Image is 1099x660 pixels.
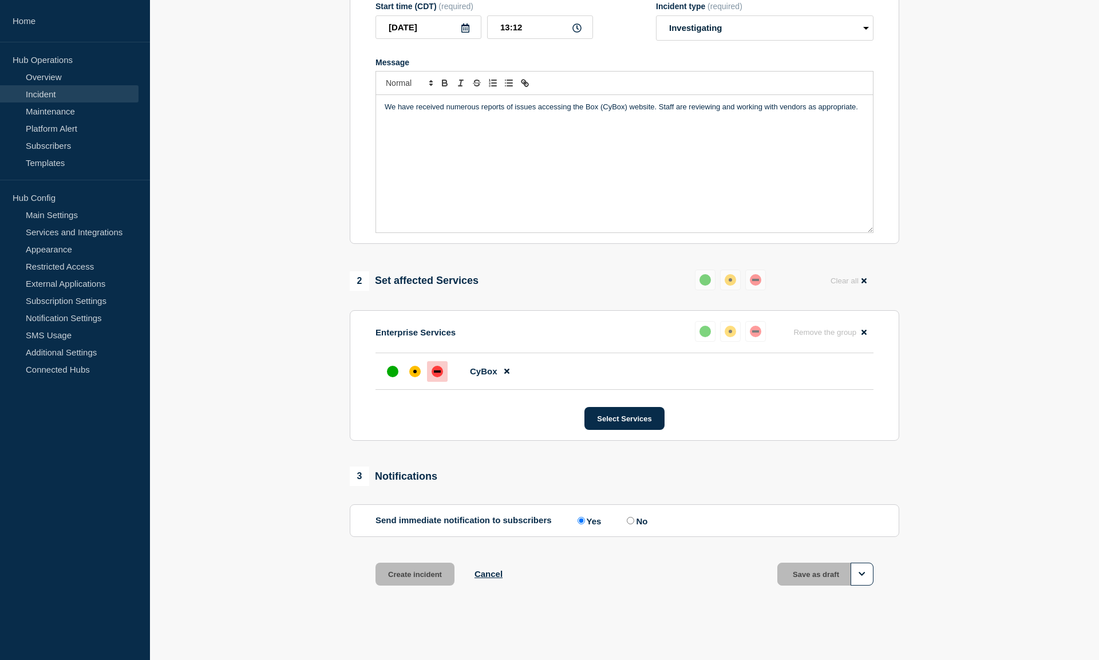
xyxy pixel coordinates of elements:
[375,515,552,526] p: Send immediate notification to subscribers
[786,321,873,343] button: Remove the group
[350,271,479,291] div: Set affected Services
[627,517,634,524] input: No
[793,328,856,337] span: Remove the group
[656,2,873,11] div: Incident type
[381,76,437,90] span: Font size
[584,407,664,430] button: Select Services
[707,2,742,11] span: (required)
[695,321,715,342] button: up
[375,2,593,11] div: Start time (CDT)
[777,563,873,586] button: Save as draft
[750,274,761,286] div: down
[375,15,481,39] input: YYYY-MM-DD
[375,515,873,526] div: Send immediate notification to subscribers
[725,326,736,337] div: affected
[501,76,517,90] button: Toggle bulleted list
[720,270,741,290] button: affected
[475,569,503,579] button: Cancel
[720,321,741,342] button: affected
[851,563,873,586] button: Options
[656,15,873,41] select: Incident type
[437,76,453,90] button: Toggle bold text
[824,270,873,292] button: Clear all
[453,76,469,90] button: Toggle italic text
[470,366,497,376] span: CyBox
[375,327,456,337] p: Enterprise Services
[432,366,443,377] div: down
[375,58,873,67] div: Message
[409,366,421,377] div: affected
[745,270,766,290] button: down
[385,102,864,112] p: We have received numerous reports of issues accessing the Box (CyBox) website. Staff are reviewin...
[350,467,437,486] div: Notifications
[578,517,585,524] input: Yes
[745,321,766,342] button: down
[375,563,454,586] button: Create incident
[487,15,593,39] input: HH:MM
[387,366,398,377] div: up
[750,326,761,337] div: down
[695,270,715,290] button: up
[725,274,736,286] div: affected
[485,76,501,90] button: Toggle ordered list
[350,271,369,291] span: 2
[699,274,711,286] div: up
[469,76,485,90] button: Toggle strikethrough text
[624,515,647,526] label: No
[438,2,473,11] span: (required)
[517,76,533,90] button: Toggle link
[575,515,602,526] label: Yes
[376,95,873,232] div: Message
[699,326,711,337] div: up
[350,467,369,486] span: 3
